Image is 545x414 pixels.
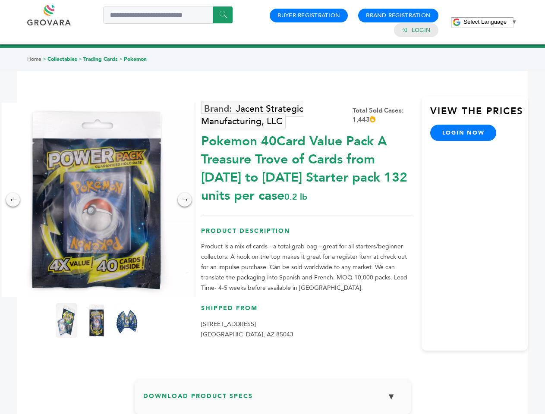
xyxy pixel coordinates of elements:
img: Pokemon 40-Card Value Pack – A Treasure Trove of Cards from 1996 to 2024 - Starter pack! 132 unit... [116,303,138,338]
a: login now [430,125,497,141]
h3: View the Prices [430,105,528,125]
span: > [119,56,123,63]
span: ▼ [511,19,517,25]
a: Select Language​ [463,19,517,25]
a: Login [412,26,431,34]
div: → [178,193,192,207]
h3: Shipped From [201,304,413,319]
a: Collectables [47,56,77,63]
a: Buyer Registration [277,12,340,19]
span: > [79,56,82,63]
button: ▼ [381,387,402,406]
a: Brand Registration [366,12,431,19]
h3: Download Product Specs [143,387,402,412]
a: Trading Cards [83,56,118,63]
div: ← [6,193,20,207]
a: Home [27,56,41,63]
div: Total Sold Cases: 1,443 [353,106,413,124]
span: > [43,56,46,63]
h3: Product Description [201,227,413,242]
span: 0.2 lb [284,191,307,203]
a: Jacent Strategic Manufacturing, LLC [201,101,303,129]
p: [STREET_ADDRESS] [GEOGRAPHIC_DATA], AZ 85043 [201,319,413,340]
input: Search a product or brand... [103,6,233,24]
a: Pokemon [124,56,147,63]
img: Pokemon 40-Card Value Pack – A Treasure Trove of Cards from 1996 to 2024 - Starter pack! 132 unit... [86,303,107,338]
div: Pokemon 40Card Value Pack A Treasure Trove of Cards from [DATE] to [DATE] Starter pack 132 units ... [201,128,413,205]
p: Product is a mix of cards - a total grab bag - great for all starters/beginner collectors. A hook... [201,241,413,293]
img: Pokemon 40-Card Value Pack – A Treasure Trove of Cards from 1996 to 2024 - Starter pack! 132 unit... [56,303,77,338]
span: Select Language [463,19,507,25]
